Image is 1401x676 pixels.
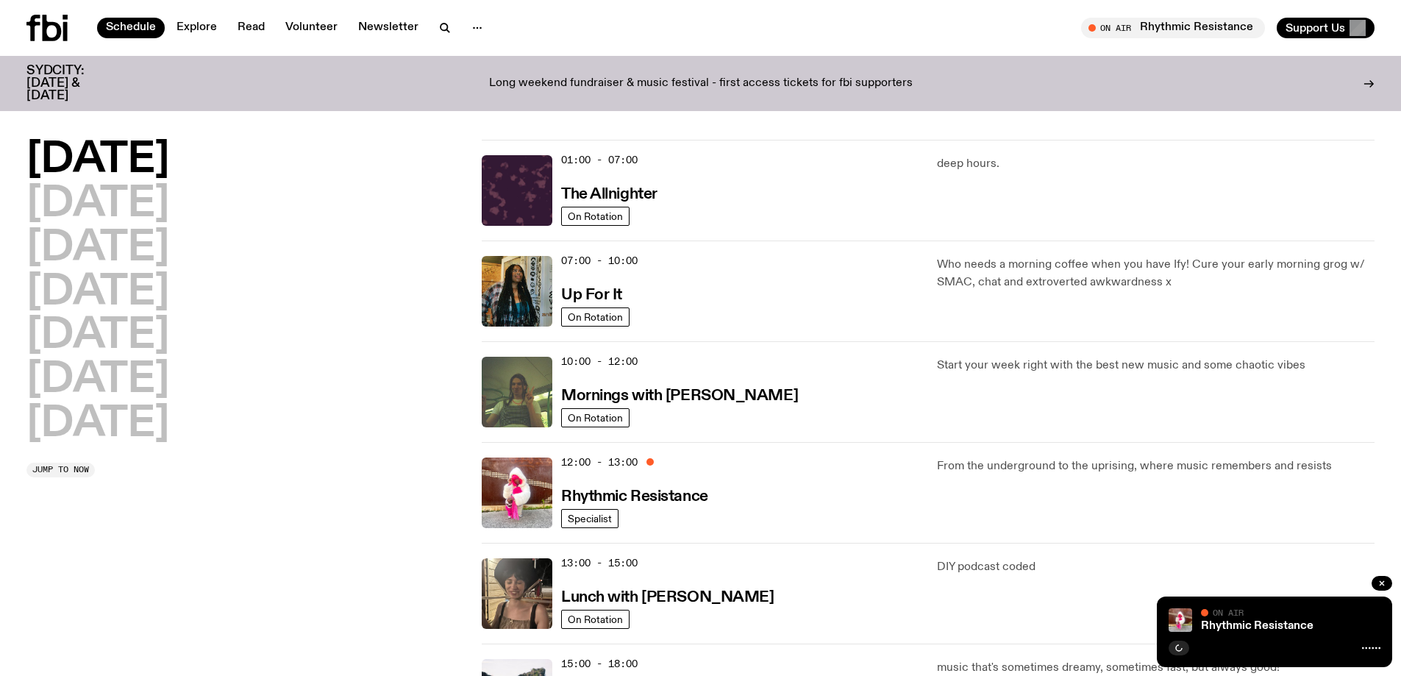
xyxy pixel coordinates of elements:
a: Rhythmic Resistance [1201,620,1313,632]
span: 10:00 - 12:00 [561,355,638,369]
span: On Air [1213,608,1244,617]
span: On Rotation [568,311,623,322]
h3: Mornings with [PERSON_NAME] [561,388,798,404]
a: On Rotation [561,307,630,327]
button: Support Us [1277,18,1375,38]
h3: Lunch with [PERSON_NAME] [561,590,774,605]
p: Start your week right with the best new music and some chaotic vibes [937,357,1375,374]
h3: Rhythmic Resistance [561,489,708,505]
h3: The Allnighter [561,187,657,202]
img: Attu crouches on gravel in front of a brown wall. They are wearing a white fur coat with a hood, ... [482,458,552,528]
button: [DATE] [26,404,169,445]
a: Mornings with [PERSON_NAME] [561,385,798,404]
a: Up For It [561,285,622,303]
span: On Rotation [568,412,623,423]
span: On Rotation [568,613,623,625]
button: [DATE] [26,316,169,357]
span: 12:00 - 13:00 [561,455,638,469]
button: [DATE] [26,272,169,313]
p: Who needs a morning coffee when you have Ify! Cure your early morning grog w/ SMAC, chat and extr... [937,256,1375,291]
img: Jim Kretschmer in a really cute outfit with cute braids, standing on a train holding up a peace s... [482,357,552,427]
a: Schedule [97,18,165,38]
a: Volunteer [277,18,346,38]
span: 15:00 - 18:00 [561,657,638,671]
span: On Rotation [568,210,623,221]
span: Support Us [1286,21,1345,35]
a: Newsletter [349,18,427,38]
a: Rhythmic Resistance [561,486,708,505]
button: Jump to now [26,463,95,477]
button: [DATE] [26,360,169,401]
span: Jump to now [32,466,89,474]
a: On Rotation [561,207,630,226]
a: Read [229,18,274,38]
span: Specialist [568,513,612,524]
img: Ify - a Brown Skin girl with black braided twists, looking up to the side with her tongue stickin... [482,256,552,327]
h3: Up For It [561,288,622,303]
a: Lunch with [PERSON_NAME] [561,587,774,605]
button: [DATE] [26,140,169,181]
button: [DATE] [26,184,169,225]
span: 01:00 - 07:00 [561,153,638,167]
a: The Allnighter [561,184,657,202]
h3: SYDCITY: [DATE] & [DATE] [26,65,121,102]
span: 07:00 - 10:00 [561,254,638,268]
p: Long weekend fundraiser & music festival - first access tickets for fbi supporters [489,77,913,90]
p: deep hours. [937,155,1375,173]
p: From the underground to the uprising, where music remembers and resists [937,458,1375,475]
button: [DATE] [26,228,169,269]
a: Specialist [561,509,618,528]
img: Attu crouches on gravel in front of a brown wall. They are wearing a white fur coat with a hood, ... [1169,608,1192,632]
a: Explore [168,18,226,38]
a: On Rotation [561,408,630,427]
span: 13:00 - 15:00 [561,556,638,570]
a: On Rotation [561,610,630,629]
p: DIY podcast coded [937,558,1375,576]
button: On AirRhythmic Resistance [1081,18,1265,38]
